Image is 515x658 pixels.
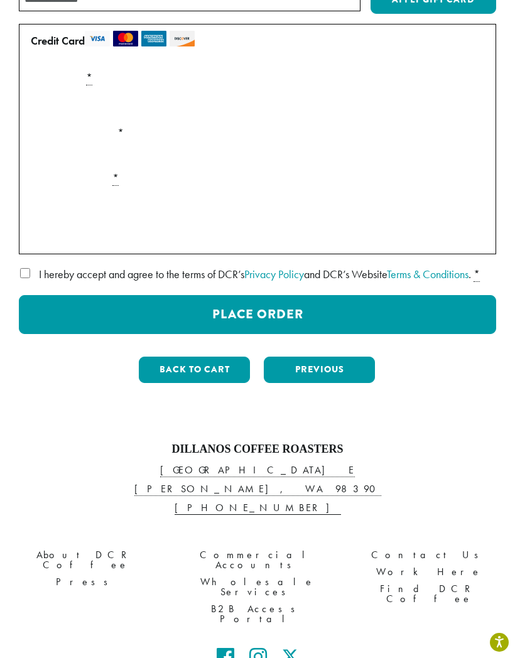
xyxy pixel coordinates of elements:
[170,31,195,46] img: discover
[86,70,92,85] abbr: required
[112,171,119,186] abbr: required
[9,574,162,591] a: Press
[353,564,506,581] a: Work Here
[353,546,506,563] a: Contact Us
[181,546,333,573] a: Commercial Accounts
[181,574,333,601] a: Wholesale Services
[85,31,110,46] img: visa
[19,295,496,334] button: Place Order
[39,267,471,281] span: I hereby accept and agree to the terms of DCR’s and DCR’s Website .
[264,357,375,383] button: Previous
[353,581,506,608] a: Find DCR Coffee
[31,31,479,51] label: Credit Card
[181,601,333,628] a: B2B Access Portal
[9,443,506,456] h4: Dillanos Coffee Roasters
[113,31,138,46] img: mastercard
[139,357,250,383] button: Back to cart
[19,268,31,278] input: I hereby accept and agree to the terms of DCR’sPrivacy Policyand DCR’s WebsiteTerms & Conditions. *
[141,31,166,46] img: amex
[474,267,480,282] abbr: required
[387,267,469,281] a: Terms & Conditions
[244,267,304,281] a: Privacy Policy
[9,546,162,573] a: About DCR Coffee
